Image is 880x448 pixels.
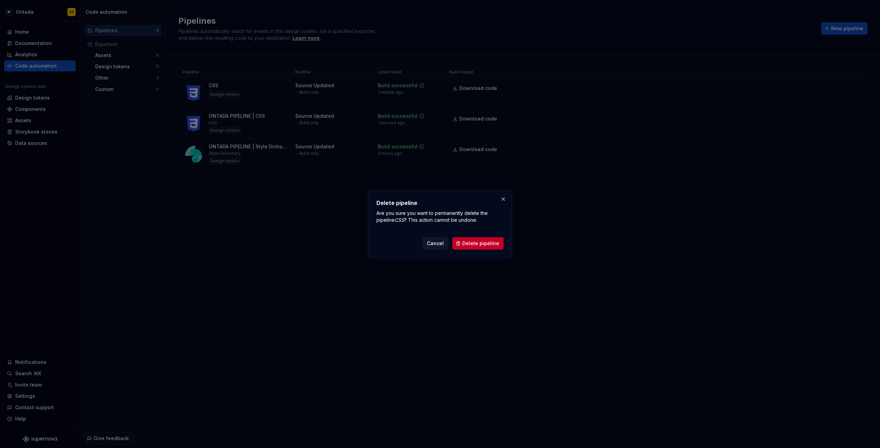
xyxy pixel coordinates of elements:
[376,210,504,223] p: Are you sure you want to permanently delete the pipeline ? This action cannot be undone.
[376,199,504,207] h2: Delete pipeline
[452,237,504,250] button: Delete pipeline
[395,217,404,223] i: CSS
[462,240,499,247] span: Delete pipeline
[427,240,444,247] span: Cancel
[422,237,448,250] button: Cancel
